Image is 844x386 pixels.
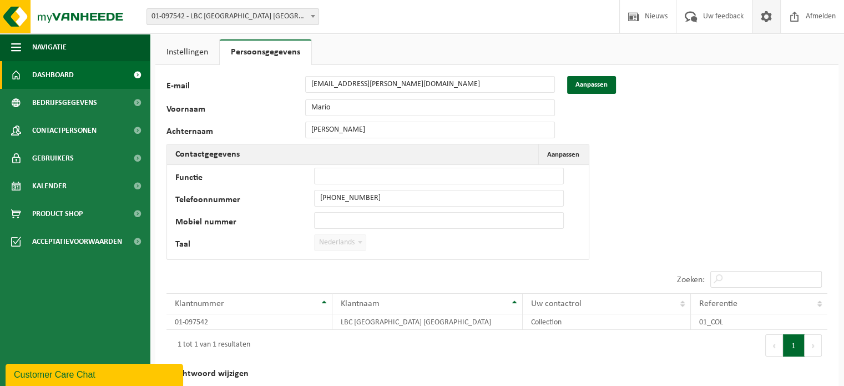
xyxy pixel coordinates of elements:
[531,299,582,308] span: Uw contactrol
[166,82,305,94] label: E-mail
[305,76,555,93] input: E-mail
[315,235,366,250] span: Nederlands
[765,334,783,357] button: Previous
[32,228,122,255] span: Acceptatievoorwaarden
[691,314,827,330] td: 01_COL
[523,314,691,330] td: Collection
[147,9,319,24] span: 01-097542 - LBC ANTWERPEN NV - ANTWERPEN
[167,144,248,164] h2: Contactgegevens
[155,39,219,65] a: Instellingen
[314,234,366,251] span: Nederlands
[175,195,314,207] label: Telefoonnummer
[341,299,380,308] span: Klantnaam
[32,200,83,228] span: Product Shop
[32,117,97,144] span: Contactpersonen
[32,33,67,61] span: Navigatie
[805,334,822,357] button: Next
[175,218,314,229] label: Mobiel nummer
[332,314,523,330] td: LBC [GEOGRAPHIC_DATA] [GEOGRAPHIC_DATA]
[677,275,705,284] label: Zoeken:
[32,172,67,200] span: Kalender
[567,76,616,94] button: Aanpassen
[166,105,305,116] label: Voornaam
[547,151,579,158] span: Aanpassen
[6,362,185,386] iframe: chat widget
[538,144,588,164] button: Aanpassen
[699,299,737,308] span: Referentie
[32,89,97,117] span: Bedrijfsgegevens
[146,8,319,25] span: 01-097542 - LBC ANTWERPEN NV - ANTWERPEN
[783,334,805,357] button: 1
[32,61,74,89] span: Dashboard
[172,335,250,355] div: 1 tot 1 van 1 resultaten
[166,127,305,138] label: Achternaam
[32,144,74,172] span: Gebruikers
[166,314,332,330] td: 01-097542
[175,173,314,184] label: Functie
[175,240,314,251] label: Taal
[220,39,311,65] a: Persoonsgegevens
[175,299,224,308] span: Klantnummer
